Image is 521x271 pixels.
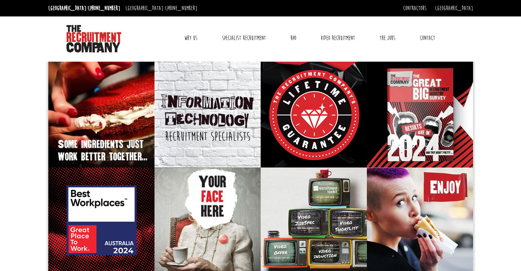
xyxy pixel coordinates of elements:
a: Video Recruitment [315,29,360,47]
a: Contact [415,29,440,47]
a: RPO [285,29,301,47]
li: [GEOGRAPHIC_DATA]: [47,3,122,14]
a: [PHONE_NUMBER] [165,4,197,12]
img: The Recruitment Company [66,25,121,52]
li: [GEOGRAPHIC_DATA]: [124,3,199,14]
a: Why Us [179,29,202,47]
a: Contractors [403,4,426,12]
a: [GEOGRAPHIC_DATA] [435,4,473,12]
a: [PHONE_NUMBER] [88,4,120,12]
a: Specialist Recruitment [217,29,271,47]
a: The Jobs [374,29,400,47]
